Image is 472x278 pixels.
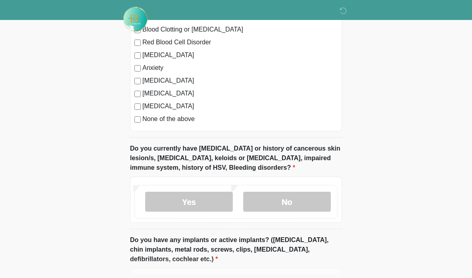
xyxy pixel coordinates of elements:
input: [MEDICAL_DATA] [134,103,141,110]
label: Red Blood Cell Disorder [142,38,338,47]
label: Yes [145,192,233,212]
input: None of the above [134,116,141,123]
input: Red Blood Cell Disorder [134,40,141,46]
label: Do you have any implants or active implants? ([MEDICAL_DATA], chin implants, metal rods, screws, ... [130,235,342,264]
img: Rehydrate Aesthetics & Wellness Logo [122,6,148,32]
label: No [243,192,331,212]
label: None of the above [142,114,338,124]
label: [MEDICAL_DATA] [142,101,338,111]
input: [MEDICAL_DATA] [134,52,141,59]
input: [MEDICAL_DATA] [134,91,141,97]
label: [MEDICAL_DATA] [142,50,338,60]
label: Anxiety [142,63,338,73]
label: Do you currently have [MEDICAL_DATA] or history of cancerous skin lesion/s, [MEDICAL_DATA], keloi... [130,144,342,173]
label: [MEDICAL_DATA] [142,76,338,85]
input: [MEDICAL_DATA] [134,78,141,84]
input: Anxiety [134,65,141,71]
label: [MEDICAL_DATA] [142,89,338,98]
